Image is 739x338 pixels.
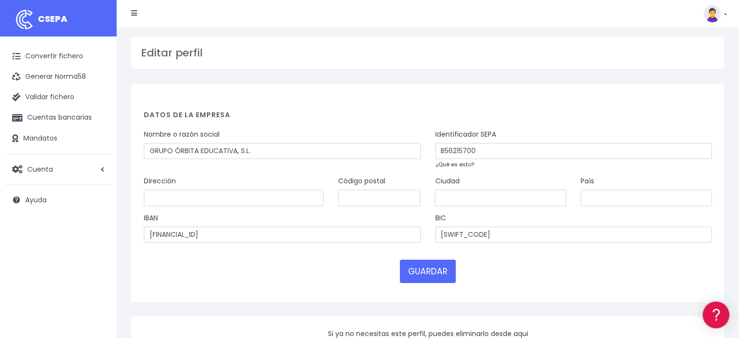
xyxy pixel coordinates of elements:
[10,107,185,117] div: Convertir ficheros
[5,190,112,210] a: Ayuda
[10,68,185,77] div: Información general
[5,159,112,179] a: Cuenta
[435,160,474,168] a: ¿Qué es esto?
[10,153,185,168] a: Videotutoriales
[141,47,715,59] h3: Editar perfil
[5,67,112,87] a: Generar Norma58
[10,123,185,138] a: Formatos
[134,280,187,289] a: POWERED BY ENCHANT
[10,138,185,153] a: Problemas habituales
[25,195,47,205] span: Ayuda
[10,260,185,277] button: Contáctanos
[144,176,176,186] label: Dirección
[27,164,53,174] span: Cuenta
[10,209,185,224] a: General
[38,13,68,25] span: CSEPA
[704,5,721,22] img: profile
[5,46,112,67] a: Convertir fichero
[5,107,112,128] a: Cuentas bancarias
[400,260,456,283] button: GUARDAR
[435,176,459,186] label: Ciudad
[5,87,112,107] a: Validar fichero
[144,129,220,140] label: Nombre o razón social
[581,176,594,186] label: País
[10,249,185,264] a: API
[435,213,446,223] label: BIC
[10,83,185,98] a: Información general
[10,193,185,202] div: Facturación
[144,213,158,223] label: IBAN
[435,129,496,140] label: Identificador SEPA
[144,111,712,124] h4: Datos de la empresa
[10,233,185,243] div: Programadores
[10,168,185,183] a: Perfiles de empresas
[5,128,112,149] a: Mandatos
[12,7,36,32] img: logo
[338,176,385,186] label: Código postal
